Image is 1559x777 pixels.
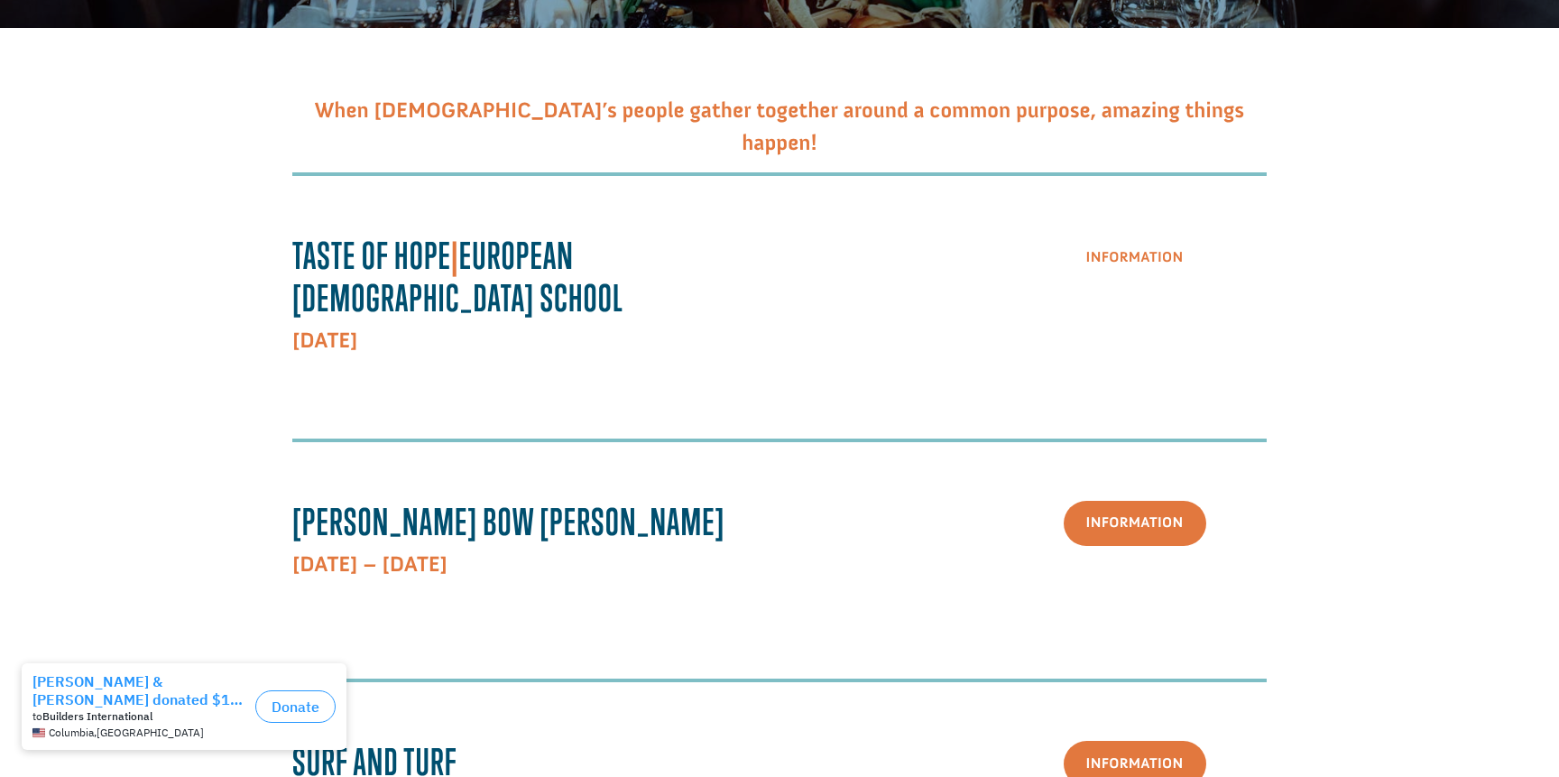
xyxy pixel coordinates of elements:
[292,328,357,354] strong: [DATE]
[42,55,152,69] strong: Builders International
[32,56,248,69] div: to
[1064,501,1206,547] a: Information
[1064,235,1206,281] a: Information
[292,500,725,543] span: [PERSON_NAME] Bow [PERSON_NAME]
[32,18,248,54] div: [PERSON_NAME] & [PERSON_NAME] donated $100
[292,234,623,319] strong: Taste Of Hope European [DEMOGRAPHIC_DATA] School
[292,551,447,578] strong: [DATE] – [DATE]
[451,234,459,277] span: |
[49,72,204,85] span: Columbia , [GEOGRAPHIC_DATA]
[32,72,45,85] img: US.png
[315,97,1245,156] span: When [DEMOGRAPHIC_DATA]’s people gather together around a common purpose, amazing things happen!
[255,36,336,69] button: Donate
